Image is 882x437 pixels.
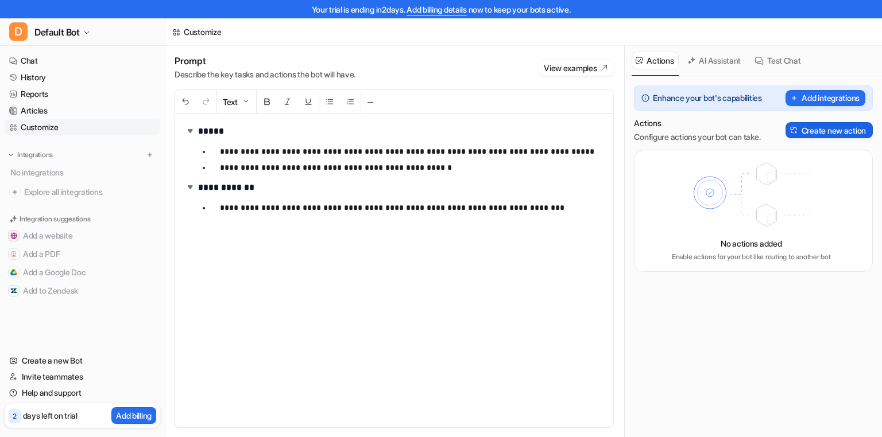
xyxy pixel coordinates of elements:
img: expand-arrow.svg [184,125,196,136]
button: Integrations [5,149,56,161]
p: Describe the key tasks and actions the bot will have. [175,69,355,80]
a: Explore all integrations [5,184,160,200]
img: Add a Google Doc [10,269,17,276]
h1: Prompt [175,55,355,67]
button: Add to ZendeskAdd to Zendesk [5,282,160,300]
button: View examples [538,60,614,76]
button: Test Chat [751,52,806,69]
span: Default Bot [34,24,80,40]
p: Enable actions for your bot like routing to another bot [672,252,831,262]
button: AI Assistant [683,52,746,69]
div: Customize [184,26,221,38]
p: Configure actions your bot can take. [634,131,760,143]
p: Enhance your bot's capabilities [653,92,761,104]
button: Bold [257,90,277,113]
button: Add a Google DocAdd a Google Doc [5,263,160,282]
button: Actions [632,52,679,69]
p: 2 [13,411,17,422]
button: Redo [196,90,216,113]
button: Add a PDFAdd a PDF [5,245,160,263]
a: Add billing details [407,5,467,14]
button: Underline [298,90,319,113]
img: expand menu [7,151,15,159]
img: expand-arrow.svg [184,181,196,193]
img: Dropdown Down Arrow [241,97,250,106]
p: days left on trial [23,409,78,422]
img: Redo [202,97,211,106]
img: Create action [790,126,798,134]
a: Reports [5,86,160,102]
button: ─ [361,90,380,113]
img: Add to Zendesk [10,287,17,294]
button: Add a websiteAdd a website [5,227,160,245]
a: Create a new Bot [5,353,160,369]
button: Create new action [786,122,873,138]
p: Add billing [116,409,152,422]
button: Add integrations [786,90,865,106]
a: Invite teammates [5,369,160,385]
a: Articles [5,103,160,119]
img: Underline [304,97,313,106]
a: Chat [5,53,160,69]
a: History [5,69,160,85]
span: D [9,22,28,41]
img: menu_add.svg [146,151,154,159]
img: Unordered List [325,97,334,106]
button: Text [217,90,256,113]
p: Actions [634,118,760,129]
p: Integrations [17,150,53,159]
img: Ordered List [346,97,355,106]
div: No integrations [7,163,160,182]
img: Italic [283,97,292,106]
button: Italic [277,90,298,113]
img: Bold [262,97,272,106]
img: Add a website [10,232,17,239]
p: Integration suggestions [20,214,90,224]
img: explore all integrations [9,186,21,198]
a: Customize [5,119,160,135]
button: Undo [175,90,196,113]
img: Undo [181,97,190,106]
button: Add billing [111,407,156,424]
img: Add a PDF [10,251,17,257]
button: Unordered List [319,90,340,113]
button: Ordered List [340,90,361,113]
span: Explore all integrations [24,183,156,201]
p: No actions added [721,237,782,249]
a: Help and support [5,385,160,401]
